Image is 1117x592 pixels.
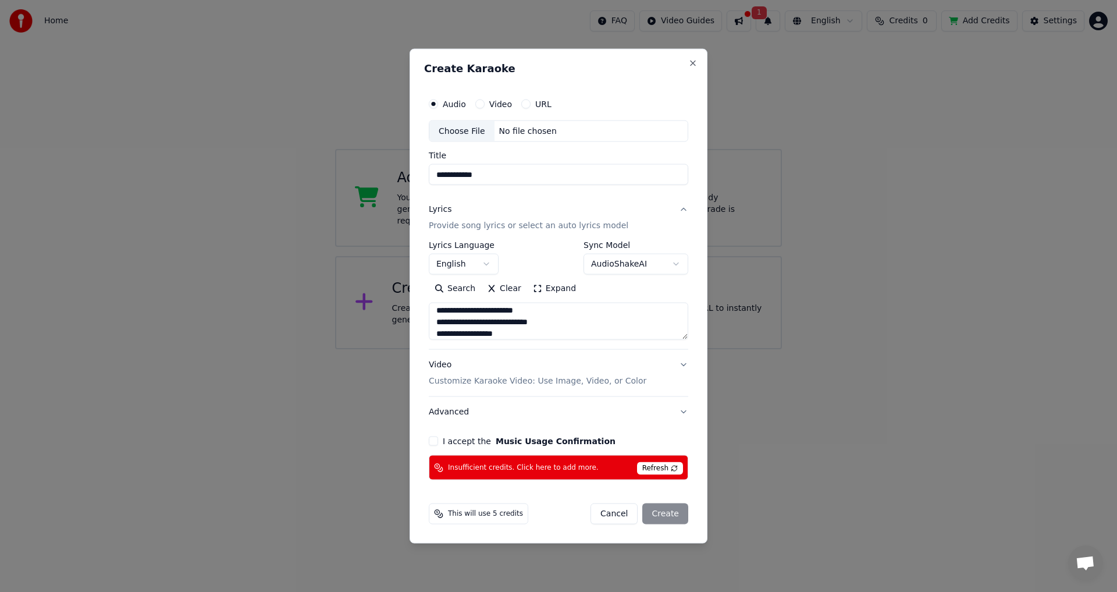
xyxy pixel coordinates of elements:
label: I accept the [443,437,616,445]
button: I accept the [496,437,616,445]
button: Expand [527,279,582,298]
label: URL [535,100,552,108]
div: Choose File [429,120,495,141]
label: Sync Model [584,241,688,249]
span: This will use 5 credits [448,509,523,519]
button: VideoCustomize Karaoke Video: Use Image, Video, or Color [429,350,688,396]
div: LyricsProvide song lyrics or select an auto lyrics model [429,241,688,349]
span: Refresh [637,462,683,475]
button: Clear [481,279,527,298]
button: Search [429,279,481,298]
p: Customize Karaoke Video: Use Image, Video, or Color [429,375,646,387]
div: Video [429,359,646,387]
span: Insufficient credits. Click here to add more. [448,463,599,472]
label: Lyrics Language [429,241,499,249]
button: Cancel [590,504,638,524]
label: Video [489,100,512,108]
label: Title [429,151,688,159]
h2: Create Karaoke [424,63,693,73]
div: No file chosen [495,125,561,137]
label: Audio [443,100,466,108]
div: Lyrics [429,204,451,215]
p: Provide song lyrics or select an auto lyrics model [429,220,628,232]
button: LyricsProvide song lyrics or select an auto lyrics model [429,194,688,241]
button: Advanced [429,397,688,427]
